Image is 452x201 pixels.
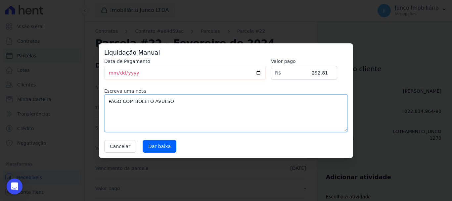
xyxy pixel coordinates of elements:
button: Cancelar [104,140,136,153]
label: Data de Pagamento [104,58,266,65]
div: Open Intercom Messenger [7,178,23,194]
label: Escreva uma nota [104,88,348,94]
label: Valor pago [271,58,337,65]
input: Dar baixa [143,140,176,153]
h3: Liquidação Manual [104,49,348,57]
